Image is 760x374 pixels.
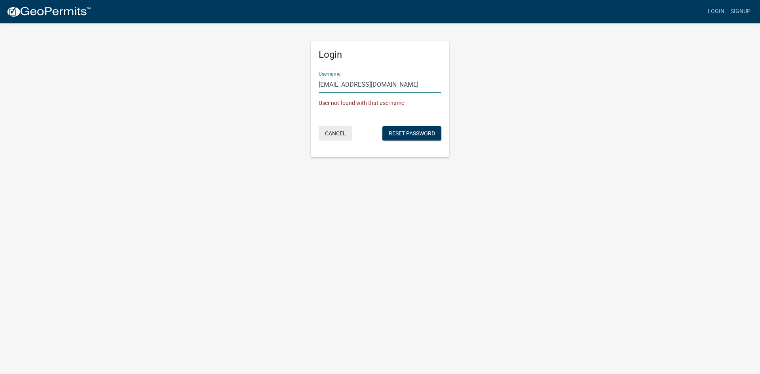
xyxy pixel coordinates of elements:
div: User not found with that username [319,99,441,107]
h5: Login [319,49,441,61]
button: Cancel [319,126,352,140]
a: Login [705,4,728,19]
a: Signup [728,4,754,19]
button: Reset Password [382,126,441,140]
